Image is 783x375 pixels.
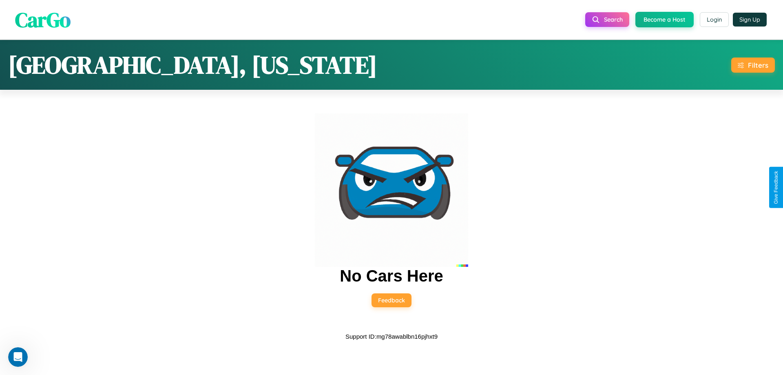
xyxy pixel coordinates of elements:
p: Support ID: mg78awablbn16pjhxt9 [345,331,438,342]
div: Give Feedback [773,171,779,204]
button: Feedback [372,293,411,307]
h2: No Cars Here [340,267,443,285]
div: Filters [748,61,768,69]
h1: [GEOGRAPHIC_DATA], [US_STATE] [8,48,377,82]
button: Login [700,12,729,27]
button: Sign Up [733,13,767,27]
span: CarGo [15,5,71,33]
span: Search [604,16,623,23]
button: Filters [731,58,775,73]
img: car [315,113,468,267]
iframe: Intercom live chat [8,347,28,367]
button: Become a Host [635,12,694,27]
button: Search [585,12,629,27]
